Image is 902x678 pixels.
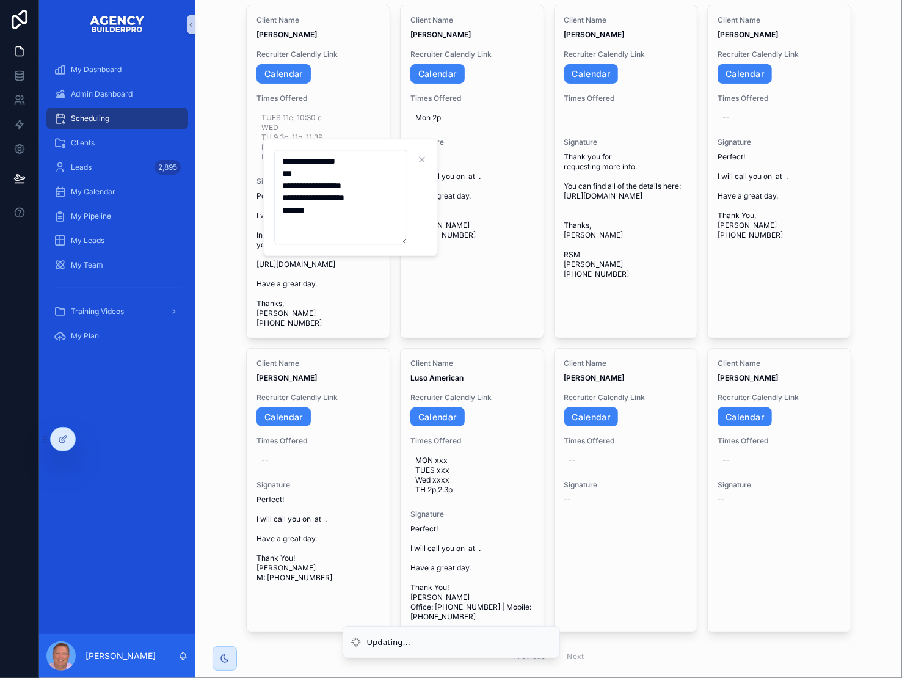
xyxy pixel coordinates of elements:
a: Calendar [718,64,772,84]
a: Client Name[PERSON_NAME]Recruiter Calendly LinkCalendarTimes OfferedSignatureThank you for reques... [554,5,698,338]
span: Admin Dashboard [71,89,133,99]
strong: [PERSON_NAME] [564,373,625,382]
span: My Team [71,260,103,270]
a: Calendar [410,64,465,84]
span: Recruiter Calendly Link [410,49,534,59]
span: Recruiter Calendly Link [718,49,841,59]
span: Recruiter Calendly Link [564,393,688,403]
a: Calendar [564,64,619,84]
span: TUES 11e, 10:30 c WED TH 9.3c, 11p, 11:3P FRI 10e, 9.3M, 12.3p Mon 10e [261,113,375,162]
a: Clients [46,132,188,154]
strong: [PERSON_NAME] [256,30,317,39]
a: My Dashboard [46,59,188,81]
span: MON xxx TUES xxx Wed xxxx TH 2p,2.3p [415,456,529,495]
div: -- [722,113,730,123]
span: Perfect! I will call you on at . Have a great day. Thank You! [PERSON_NAME] Office: [PHONE_NUMBER... [410,524,534,622]
a: Training Videos [46,301,188,323]
span: Client Name [410,15,534,25]
span: Training Videos [71,307,124,316]
span: Perfect! I will call you on at . Have a great day. Thank You! [PERSON_NAME] M: [PHONE_NUMBER] [256,495,380,583]
a: Client NameLuso AmericanRecruiter Calendly LinkCalendarTimes OfferedMON xxx TUES xxx Wed xxxx TH ... [400,348,544,633]
span: Times Offered [564,436,688,446]
a: Admin Dashboard [46,83,188,105]
span: Client Name [564,15,688,25]
div: -- [261,456,269,465]
a: Leads2,895 [46,156,188,178]
div: Updating... [367,636,411,649]
span: My Dashboard [71,65,122,75]
span: Times Offered [256,436,380,446]
span: Times Offered [410,93,534,103]
a: Calendar [256,64,311,84]
a: Client Name[PERSON_NAME]Recruiter Calendly LinkCalendarTimes Offered--SignaturePerfect! I will ca... [246,348,390,633]
a: My Leads [46,230,188,252]
a: Scheduling [46,108,188,129]
span: Signature [410,509,534,519]
span: Signature [410,137,534,147]
a: Client Name[PERSON_NAME]Recruiter Calendly LinkCalendarTimes Offered--SignaturePerfect! I will ca... [707,5,851,338]
span: Thank you for requesting more info. You can find all of the details here: [URL][DOMAIN_NAME] Than... [564,152,688,279]
span: -- [564,495,572,505]
a: Calendar [256,407,311,427]
span: Recruiter Calendly Link [564,49,688,59]
span: My Calendar [71,187,115,197]
span: Signature [564,480,688,490]
span: Client Name [564,359,688,368]
span: Client Name [718,15,841,25]
span: My Plan [71,331,99,341]
a: My Team [46,254,188,276]
span: Times Offered [256,93,380,103]
span: Scheduling [71,114,109,123]
a: Client Name[PERSON_NAME]Recruiter Calendly LinkCalendarTimes Offered--Signature-- [554,348,698,633]
div: -- [569,456,576,465]
span: Signature [256,480,380,490]
span: Signature [564,137,688,147]
span: Times Offered [718,436,841,446]
span: Perfect! I will call you on at . Have a great day. Thank You, [PERSON_NAME] [PHONE_NUMBER] [718,152,841,240]
span: Mon 2p [415,113,529,123]
div: 2,895 [155,160,181,175]
span: Times Offered [718,93,841,103]
span: -- [718,495,725,505]
span: My Leads [71,236,104,246]
strong: [PERSON_NAME] [256,373,317,382]
span: Recruiter Calendly Link [410,393,534,403]
a: Calendar [564,407,619,427]
span: Recruiter Calendly Link [718,393,841,403]
div: -- [722,456,730,465]
span: Recruiter Calendly Link [256,393,380,403]
a: Client Name[PERSON_NAME]Recruiter Calendly LinkCalendarTimes OfferedTUES 11e, 10:30 c WED TH 9.3c... [246,5,390,338]
a: My Calendar [46,181,188,203]
a: Client Name[PERSON_NAME]Recruiter Calendly LinkCalendarTimes OfferedMon 2pSignaturePerfect! I wil... [400,5,544,338]
strong: [PERSON_NAME] [718,30,778,39]
span: My Pipeline [71,211,111,221]
a: Calendar [718,407,772,427]
span: Signature [256,177,380,186]
span: Client Name [718,359,841,368]
span: Signature [718,137,841,147]
p: [PERSON_NAME] [85,650,156,662]
span: Client Name [256,359,380,368]
span: Signature [718,480,841,490]
span: Client Name [256,15,380,25]
strong: [PERSON_NAME] [410,30,471,39]
span: Client Name [410,359,534,368]
div: scrollable content [39,49,195,365]
strong: Luso American [410,373,464,382]
strong: [PERSON_NAME] [564,30,625,39]
span: Times Offered [564,93,688,103]
a: My Pipeline [46,205,188,227]
a: My Plan [46,325,188,347]
span: Recruiter Calendly Link [256,49,380,59]
a: Client Name[PERSON_NAME]Recruiter Calendly LinkCalendarTimes Offered--Signature-- [707,348,851,633]
img: App logo [89,15,145,34]
span: Perfect! I will call you on at . Have a great day. Thanks, [PERSON_NAME] [PHONE_NUMBER] [410,152,534,240]
span: Perfect! I will call you on at . In the meantime, here is a video you can watch prior to our call... [256,191,380,328]
a: Calendar [410,407,465,427]
span: Times Offered [410,436,534,446]
strong: [PERSON_NAME] [718,373,778,382]
span: Clients [71,138,95,148]
span: Leads [71,162,92,172]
